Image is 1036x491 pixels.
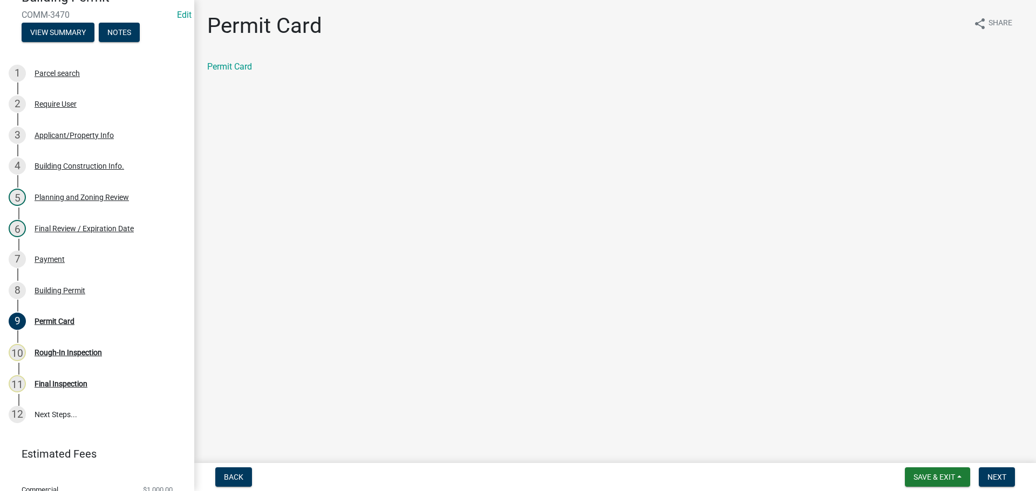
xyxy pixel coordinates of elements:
a: Estimated Fees [9,443,177,465]
span: Back [224,473,243,481]
div: Applicant/Property Info [35,132,114,139]
button: Save & Exit [905,467,970,487]
div: Final Inspection [35,380,87,388]
h1: Permit Card [207,13,322,39]
wm-modal-confirm: Notes [99,29,140,37]
div: 8 [9,282,26,299]
button: Back [215,467,252,487]
span: COMM-3470 [22,10,173,20]
div: 2 [9,95,26,113]
button: Next [979,467,1015,487]
a: Edit [177,10,192,20]
span: Next [987,473,1006,481]
div: 10 [9,344,26,361]
span: Save & Exit [914,473,955,481]
span: Share [989,17,1012,30]
button: Notes [99,23,140,42]
div: 6 [9,220,26,237]
div: Payment [35,255,65,263]
div: 12 [9,406,26,423]
div: Parcel search [35,70,80,77]
wm-modal-confirm: Summary [22,29,94,37]
div: Building Permit [35,287,85,294]
div: 1 [9,65,26,82]
div: 7 [9,251,26,268]
div: Planning and Zoning Review [35,193,129,201]
div: 3 [9,127,26,144]
div: Permit Card [35,317,74,325]
div: Rough-In Inspection [35,349,102,356]
div: 9 [9,313,26,330]
div: 11 [9,375,26,392]
button: shareShare [965,13,1021,34]
div: 5 [9,189,26,206]
div: Final Review / Expiration Date [35,225,134,232]
i: share [973,17,986,30]
a: Permit Card [207,61,252,72]
wm-modal-confirm: Edit Application Number [177,10,192,20]
div: 4 [9,157,26,175]
div: Require User [35,100,77,108]
div: Building Construction Info. [35,162,124,170]
button: View Summary [22,23,94,42]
